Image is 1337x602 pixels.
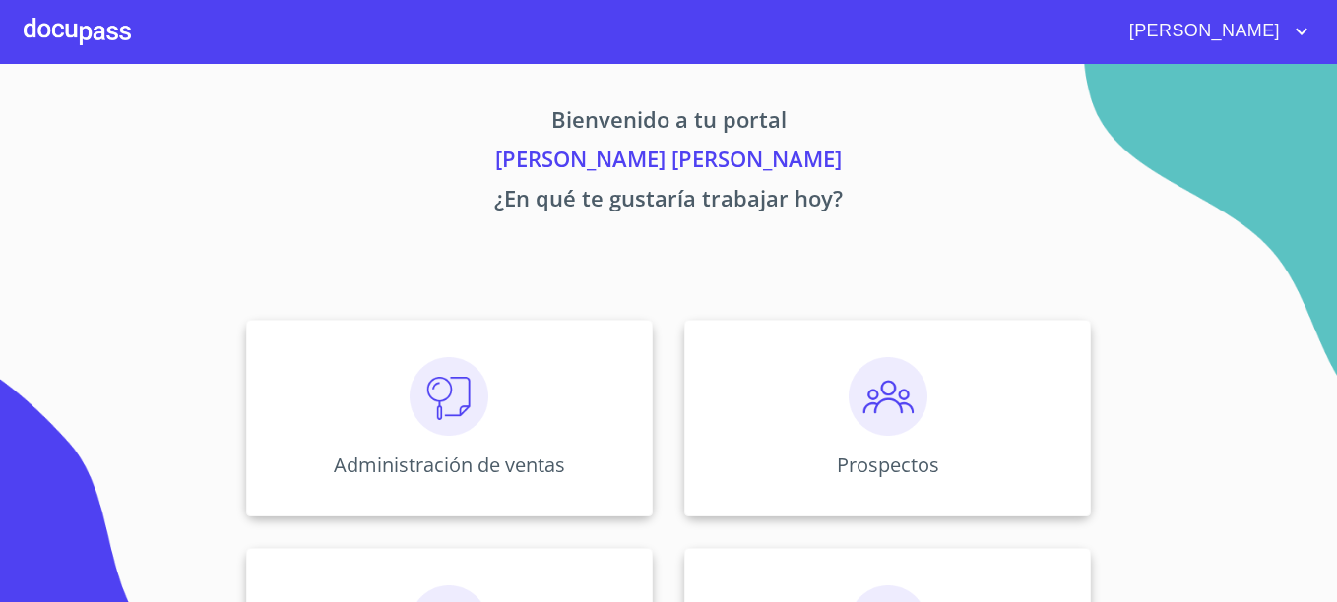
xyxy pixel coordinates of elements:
[1114,16,1313,47] button: account of current user
[410,357,488,436] img: consulta.png
[334,451,565,478] p: Administración de ventas
[62,103,1275,143] p: Bienvenido a tu portal
[62,182,1275,221] p: ¿En qué te gustaría trabajar hoy?
[62,143,1275,182] p: [PERSON_NAME] [PERSON_NAME]
[837,451,939,478] p: Prospectos
[849,357,927,436] img: prospectos.png
[1114,16,1290,47] span: [PERSON_NAME]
